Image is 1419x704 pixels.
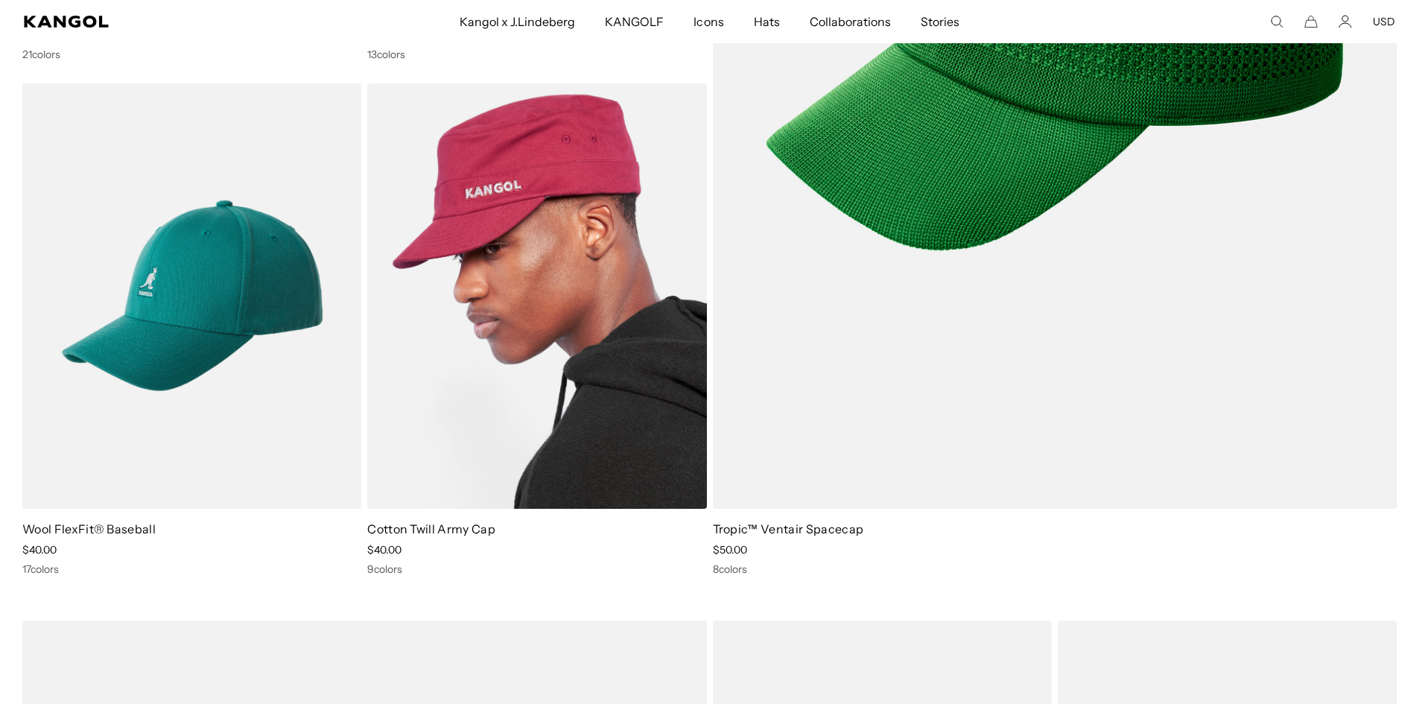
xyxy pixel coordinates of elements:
[24,16,304,28] a: Kangol
[1339,15,1352,28] a: Account
[22,562,361,576] div: 17 colors
[367,521,495,536] a: Cotton Twill Army Cap
[367,562,706,576] div: 9 colors
[1373,15,1395,28] button: USD
[713,562,1397,576] div: 8 colors
[22,48,361,61] div: 21 colors
[22,83,361,510] img: Wool FlexFit® Baseball
[713,543,747,556] span: $50.00
[1270,15,1283,28] summary: Search here
[22,543,57,556] span: $40.00
[1304,15,1318,28] button: Cart
[713,521,864,536] a: Tropic™ Ventair Spacecap
[367,543,401,556] span: $40.00
[367,48,706,61] div: 13 colors
[22,521,156,536] a: Wool FlexFit® Baseball
[367,83,706,510] img: Cotton Twill Army Cap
